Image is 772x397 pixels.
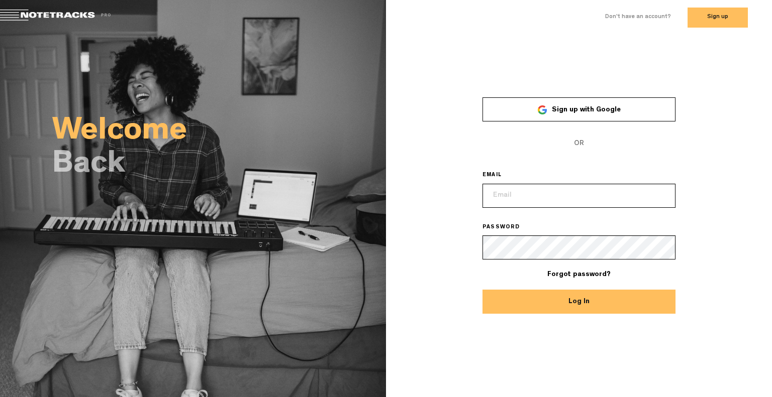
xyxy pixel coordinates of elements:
input: Email [482,184,675,208]
span: OR [482,131,675,156]
h2: Welcome [52,118,386,147]
button: Sign up [688,8,748,28]
label: EMAIL [482,172,516,180]
h2: Back [52,152,386,180]
label: Don't have an account? [605,13,671,22]
button: Log In [482,290,675,314]
a: Forgot password? [547,271,611,278]
label: PASSWORD [482,224,534,232]
span: Sign up with Google [552,106,621,113]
